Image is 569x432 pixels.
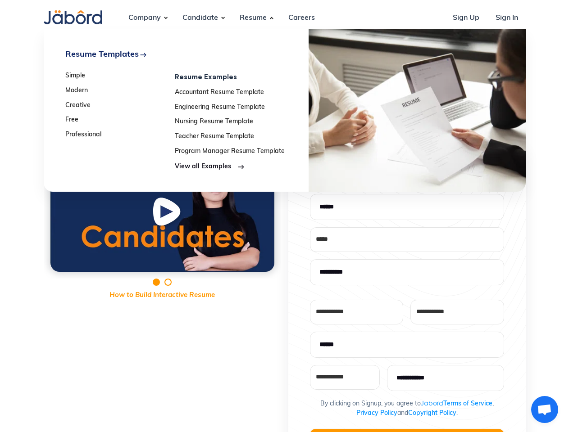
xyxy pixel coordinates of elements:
a: Copyright Policy [408,410,456,417]
div: Company [121,6,168,30]
p: By clicking on Signup, you agree to , and . [320,398,494,418]
a: Creative [65,102,169,110]
a: View all Exampleseast [175,163,285,171]
a: Program Manager Resume Template [175,148,285,156]
div: Show slide 1 of 2 [153,279,160,286]
img: Candidate Thumbnail [50,146,274,272]
a: Resume Templateseast [65,51,285,59]
a: Simple [65,72,169,80]
div: Candidate [175,6,225,30]
a: Free [65,117,169,124]
a: Modern [65,87,169,95]
div: 1 of 2 [44,139,281,279]
a: Sign Up [446,6,487,30]
a: Privacy Policy [356,410,397,417]
span: Resume Templates [65,51,139,59]
a: Engineering Resume Template [175,104,285,112]
h4: Resume Examples [175,72,285,82]
a: open lightbox [50,146,274,272]
a: Sign In [488,6,525,30]
img: Resume Templates [309,29,526,192]
a: Accountant Resume Template [175,89,285,97]
span: Jabord [421,399,443,407]
div: east [237,163,245,171]
img: Play Button [151,196,185,231]
strong: View all Examples [175,163,231,170]
div: Resume [232,6,274,30]
div: carousel [44,139,281,301]
a: Professional [65,131,169,139]
nav: Resume [44,29,526,192]
a: Nursing Resume Template [175,118,285,126]
a: JabordTerms of Service [421,400,492,407]
img: Jabord [44,10,102,24]
a: Teacher Resume Template [175,133,285,141]
a: Careers [281,6,322,30]
div: Show slide 2 of 2 [164,279,172,286]
p: How to Build Interactive Resume [44,291,281,301]
div: east [140,51,147,58]
a: Open chat [531,396,558,423]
